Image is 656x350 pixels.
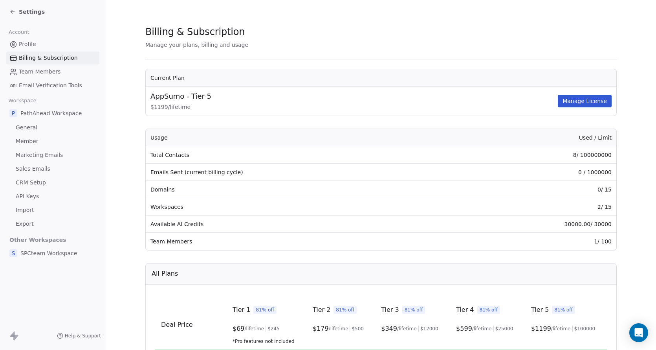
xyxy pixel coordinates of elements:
span: Profile [19,40,36,48]
a: Import [6,204,99,217]
span: $ 245 [268,326,280,332]
a: Sales Emails [6,162,99,175]
span: $ 69 [233,324,245,333]
span: SPCteam Workspace [20,249,77,257]
a: API Keys [6,190,99,203]
td: Available AI Credits [146,216,448,233]
span: Other Workspaces [6,234,70,246]
span: $ 1199 / lifetime [150,103,556,111]
span: /lifetime [397,326,417,332]
span: Import [16,206,34,214]
a: General [6,121,99,134]
span: Tier 2 [313,305,330,315]
td: Team Members [146,233,448,250]
span: 81% off [477,306,500,314]
span: Marketing Emails [16,151,63,159]
a: Export [6,217,99,230]
span: $ 100000 [574,326,596,332]
span: 81% off [253,306,277,314]
span: General [16,123,37,132]
span: $ 25000 [495,326,513,332]
span: Team Members [19,68,60,76]
span: Email Verification Tools [19,81,82,90]
td: Emails Sent (current billing cycle) [146,164,448,181]
span: Tier 1 [233,305,250,315]
span: Workspace [5,95,40,107]
a: Email Verification Tools [6,79,99,92]
a: Billing & Subscription [6,52,99,64]
span: API Keys [16,192,39,201]
span: PathAhead Workspace [20,109,82,117]
a: Help & Support [57,333,101,339]
td: 1 / 100 [448,233,616,250]
td: 0 / 15 [448,181,616,198]
span: Settings [19,8,45,16]
th: Used / Limit [448,129,616,146]
span: 81% off [402,306,425,314]
span: 81% off [333,306,357,314]
span: Manage your plans, billing and usage [145,42,248,48]
span: $ 599 [456,324,472,333]
span: Deal Price [161,321,193,328]
span: $ 1199 [531,324,551,333]
a: Marketing Emails [6,149,99,162]
span: Sales Emails [16,165,50,173]
td: Domains [146,181,448,198]
span: Tier 4 [456,305,474,315]
td: Total Contacts [146,146,448,164]
td: 8 / 100000000 [448,146,616,164]
span: *Pro features not included [233,338,300,344]
span: $ 179 [313,324,329,333]
span: $ 349 [381,324,397,333]
a: Settings [9,8,45,16]
span: /lifetime [329,326,348,332]
span: Account [5,26,33,38]
span: /lifetime [551,326,571,332]
a: CRM Setup [6,176,99,189]
td: 30000.00 / 30000 [448,216,616,233]
span: /lifetime [472,326,492,332]
span: Billing & Subscription [19,54,78,62]
a: Member [6,135,99,148]
a: Profile [6,38,99,51]
span: Tier 5 [531,305,549,315]
span: Help & Support [65,333,101,339]
span: $ 500 [352,326,364,332]
span: 81% off [552,306,575,314]
span: Tier 3 [381,305,399,315]
span: Member [16,137,38,146]
span: S [9,249,17,257]
span: P [9,109,17,117]
span: AppSumo - Tier 5 [150,91,211,101]
span: All Plans [152,269,178,278]
span: Billing & Subscription [145,26,245,38]
a: Team Members [6,65,99,78]
td: Workspaces [146,198,448,216]
th: Usage [146,129,448,146]
span: $ 12000 [420,326,438,332]
button: Manage License [558,95,612,107]
span: Export [16,220,34,228]
div: Open Intercom Messenger [629,323,648,342]
th: Current Plan [146,69,616,87]
td: 0 / 1000000 [448,164,616,181]
td: 2 / 15 [448,198,616,216]
span: /lifetime [245,326,264,332]
span: CRM Setup [16,179,46,187]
